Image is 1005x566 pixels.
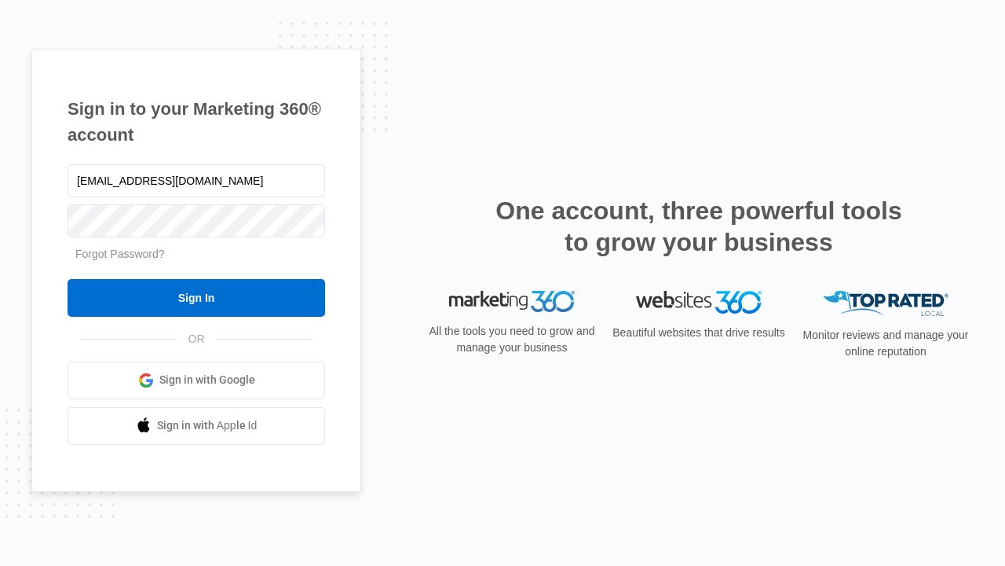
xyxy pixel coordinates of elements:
[157,417,258,434] span: Sign in with Apple Id
[68,279,325,317] input: Sign In
[159,372,255,388] span: Sign in with Google
[823,291,948,317] img: Top Rated Local
[68,164,325,197] input: Email
[636,291,762,314] img: Websites 360
[75,248,165,260] a: Forgot Password?
[68,362,325,399] a: Sign in with Google
[68,407,325,445] a: Sign in with Apple Id
[491,195,907,258] h2: One account, three powerful tools to grow your business
[424,323,600,356] p: All the tools you need to grow and manage your business
[611,325,787,341] p: Beautiful websites that drive results
[798,327,974,360] p: Monitor reviews and manage your online reputation
[68,96,325,148] h1: Sign in to your Marketing 360® account
[177,331,216,347] span: OR
[449,291,575,313] img: Marketing 360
